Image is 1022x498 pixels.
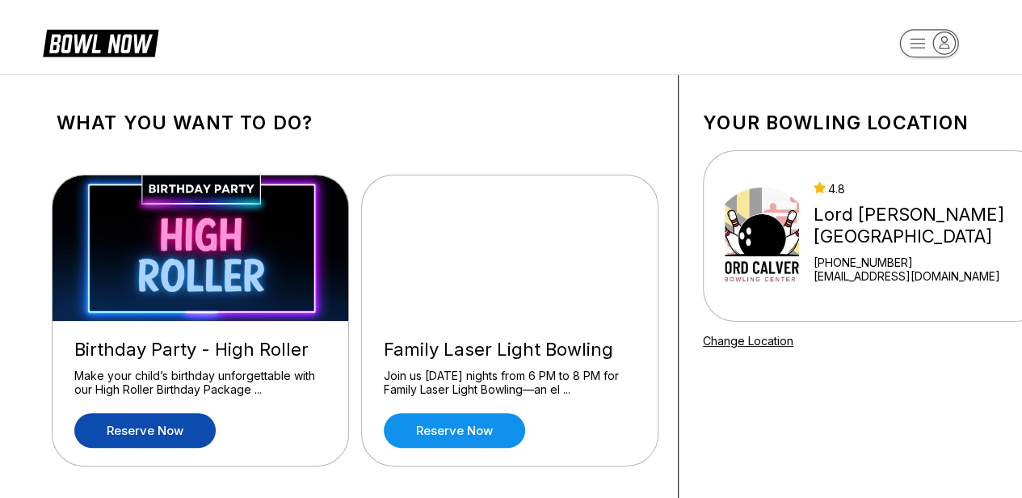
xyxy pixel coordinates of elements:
[384,339,636,361] div: Family Laser Light Bowling
[703,334,793,348] a: Change Location
[74,413,216,448] a: Reserve now
[362,175,659,321] img: Family Laser Light Bowling
[53,175,350,321] img: Birthday Party - High Roller
[74,369,326,397] div: Make your child’s birthday unforgettable with our High Roller Birthday Package ...
[74,339,326,361] div: Birthday Party - High Roller
[725,175,799,297] img: Lord Calvert Bowling Center
[57,112,654,134] h1: What you want to do?
[384,369,636,397] div: Join us [DATE] nights from 6 PM to 8 PM for Family Laser Light Bowling—an el ...
[384,413,525,448] a: Reserve now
